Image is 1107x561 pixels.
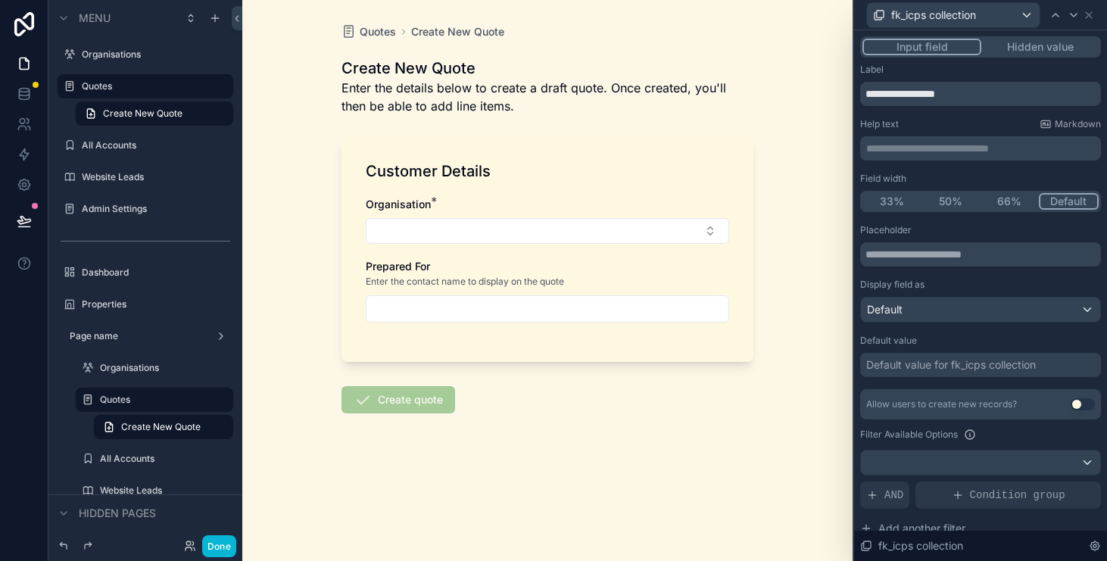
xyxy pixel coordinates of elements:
label: Organisations [82,48,230,61]
label: All Accounts [100,453,230,465]
span: Condition group [970,488,1065,503]
button: 50% [921,193,981,210]
span: Quotes [360,24,396,39]
label: Filter Available Options [860,429,958,441]
h1: Create New Quote [341,58,753,79]
span: Organisation [366,198,431,210]
span: AND [884,488,903,503]
div: scrollable content [860,136,1101,161]
a: Quotes [341,24,396,39]
a: Markdown [1040,118,1101,130]
label: Display field as [860,279,925,291]
span: Create New Quote [121,421,201,433]
label: Website Leads [100,485,230,497]
span: fk_icps collection [878,538,963,553]
label: Placeholder [860,224,912,236]
span: Menu [79,11,111,26]
a: Create New Quote [411,24,504,39]
button: Add another filter [860,515,1101,542]
div: Default value for fk_icps collection [866,357,1036,372]
label: Website Leads [82,171,230,183]
span: Default [867,302,903,317]
button: Default [860,297,1101,323]
button: Done [202,535,236,557]
span: fk_icps collection [891,8,976,23]
button: Select Button [366,218,729,244]
label: Quotes [82,80,224,92]
label: Field width [860,173,906,185]
a: Create New Quote [94,415,233,439]
span: Add another filter [878,521,965,536]
label: Dashboard [82,266,230,279]
label: All Accounts [82,139,230,151]
span: Enter the details below to create a draft quote. Once created, you'll then be able to add line it... [341,79,753,115]
label: Label [860,64,884,76]
button: fk_icps collection [866,2,1040,28]
button: Hidden value [981,39,1099,55]
label: Admin Settings [82,203,230,215]
h1: Customer Details [366,161,491,182]
label: Organisations [100,362,230,374]
span: Enter the contact name to display on the quote [366,276,564,288]
label: Quotes [100,394,224,406]
button: 33% [862,193,921,210]
button: Default [1039,193,1099,210]
button: Input field [862,39,981,55]
a: Create New Quote [76,101,233,126]
span: Hidden pages [79,506,156,521]
span: Markdown [1055,118,1101,130]
span: Prepared For [366,260,430,273]
label: Properties [82,298,230,310]
label: Default value [860,335,917,347]
label: Page name [70,330,209,342]
label: Help text [860,118,899,130]
button: 66% [980,193,1039,210]
span: Create New Quote [103,108,182,120]
div: Allow users to create new records? [866,398,1017,410]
